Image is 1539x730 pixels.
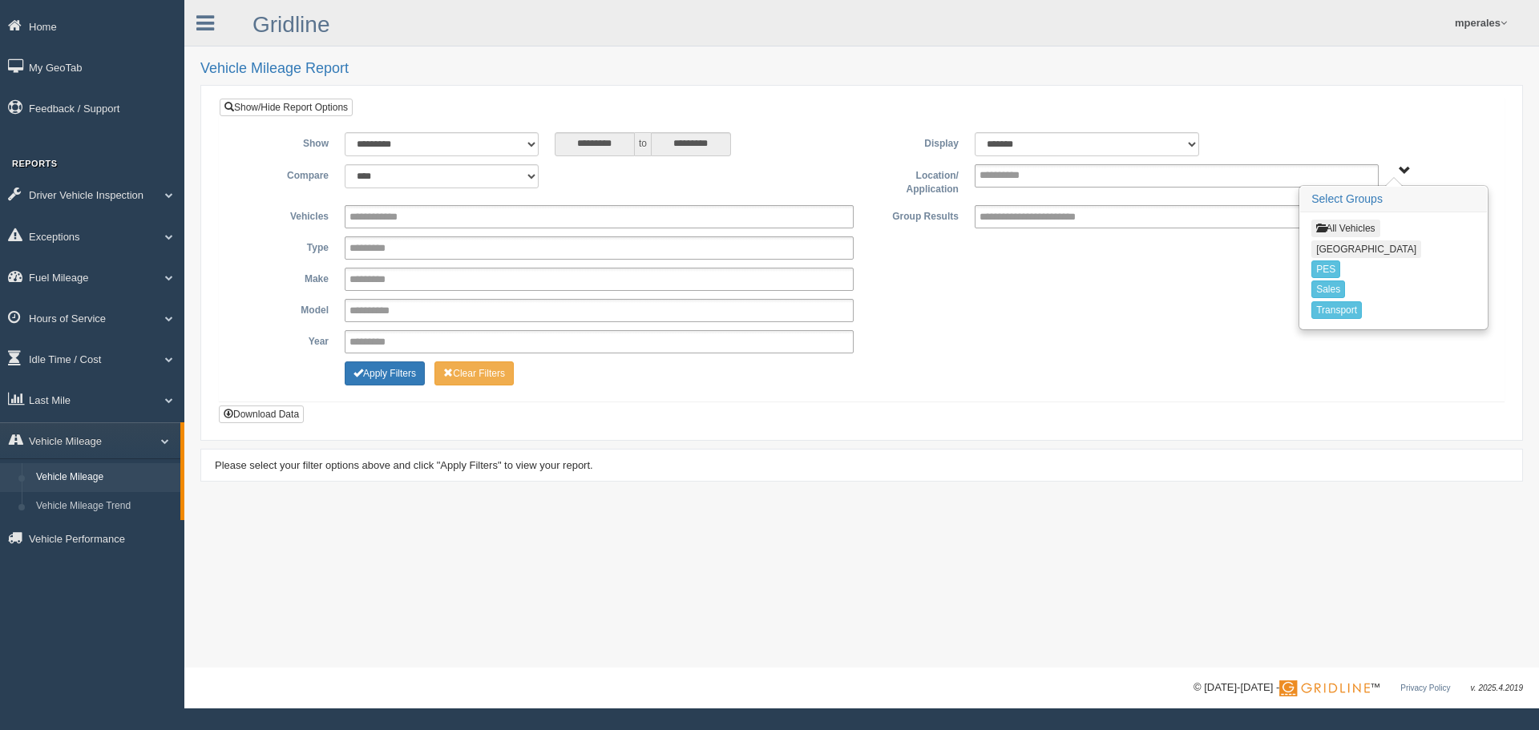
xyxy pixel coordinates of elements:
[232,205,337,224] label: Vehicles
[345,361,425,385] button: Change Filter Options
[232,236,337,256] label: Type
[1311,240,1421,258] button: [GEOGRAPHIC_DATA]
[232,132,337,151] label: Show
[1311,280,1345,298] button: Sales
[29,492,180,521] a: Vehicle Mileage Trend
[1194,680,1523,696] div: © [DATE]-[DATE] - ™
[1311,220,1379,237] button: All Vehicles
[1400,684,1450,692] a: Privacy Policy
[1279,680,1370,696] img: Gridline
[862,164,967,197] label: Location/ Application
[220,99,353,116] a: Show/Hide Report Options
[200,61,1523,77] h2: Vehicle Mileage Report
[434,361,514,385] button: Change Filter Options
[862,132,967,151] label: Display
[1300,187,1487,212] h3: Select Groups
[252,12,329,37] a: Gridline
[1471,684,1523,692] span: v. 2025.4.2019
[219,405,304,423] button: Download Data
[1311,260,1340,278] button: PES
[635,132,651,156] span: to
[215,459,593,471] span: Please select your filter options above and click "Apply Filters" to view your report.
[862,205,967,224] label: Group Results
[232,299,337,318] label: Model
[232,164,337,184] label: Compare
[232,268,337,287] label: Make
[1311,301,1362,319] button: Transport
[232,330,337,349] label: Year
[29,463,180,492] a: Vehicle Mileage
